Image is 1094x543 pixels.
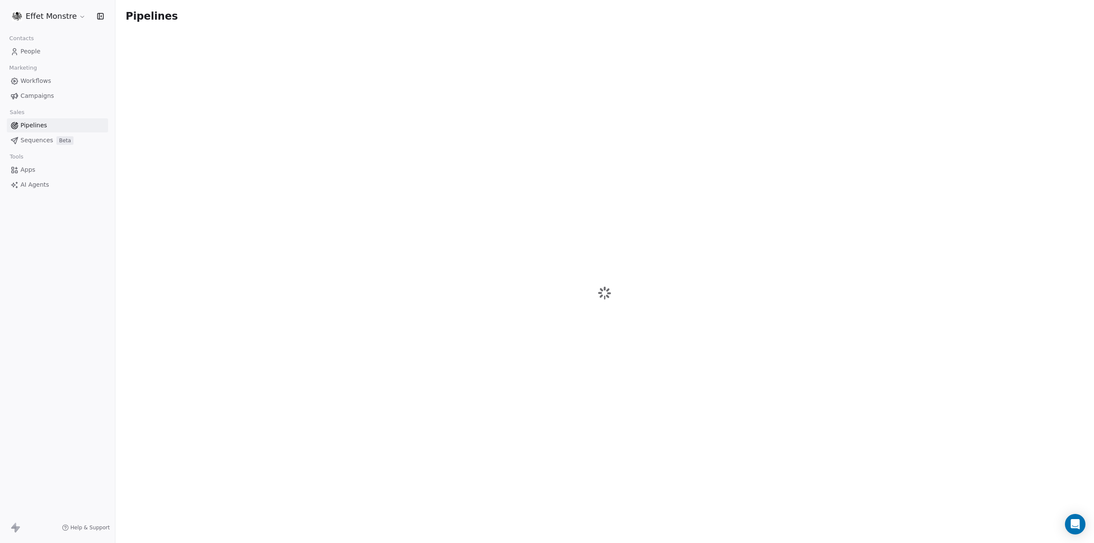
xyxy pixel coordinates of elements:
[6,106,28,119] span: Sales
[21,180,49,189] span: AI Agents
[126,10,178,22] span: Pipelines
[6,62,41,74] span: Marketing
[7,163,108,177] a: Apps
[62,524,110,531] a: Help & Support
[1065,514,1085,534] div: Open Intercom Messenger
[7,133,108,147] a: SequencesBeta
[21,165,35,174] span: Apps
[10,9,88,23] button: Effet Monstre
[21,47,41,56] span: People
[21,91,54,100] span: Campaigns
[7,178,108,192] a: AI Agents
[7,118,108,132] a: Pipelines
[26,11,77,22] span: Effet Monstre
[56,136,74,145] span: Beta
[6,32,38,45] span: Contacts
[7,74,108,88] a: Workflows
[21,136,53,145] span: Sequences
[7,44,108,59] a: People
[12,11,22,21] img: 97485486_3081046785289558_2010905861240651776_n.png
[21,121,47,130] span: Pipelines
[21,76,51,85] span: Workflows
[7,89,108,103] a: Campaigns
[71,524,110,531] span: Help & Support
[6,150,27,163] span: Tools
